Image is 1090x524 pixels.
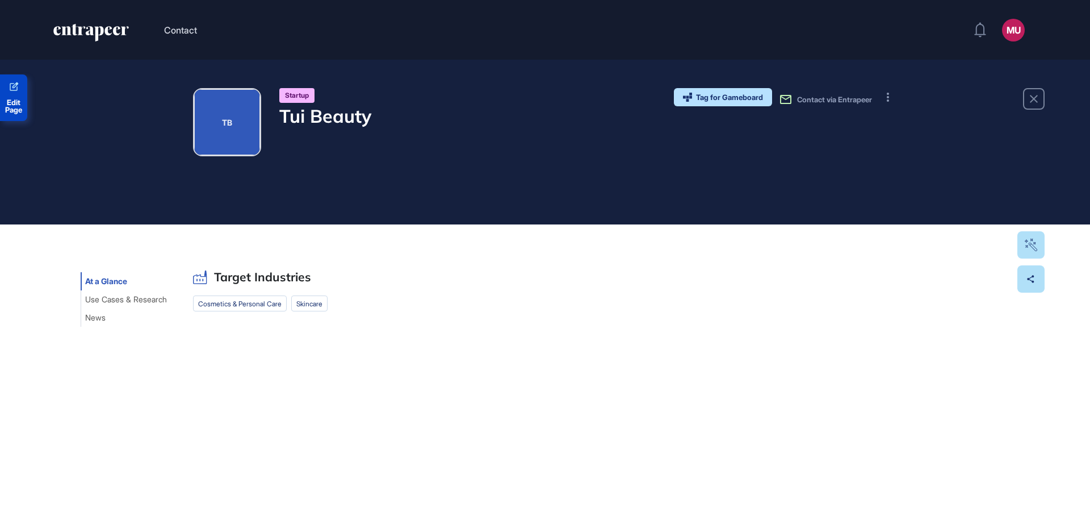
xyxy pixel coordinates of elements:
div: Startup [279,88,315,103]
span: At a Glance [85,277,127,286]
button: Contact via Entrapeer [779,93,872,106]
button: MU [1002,19,1025,41]
a: entrapeer-logo [52,24,130,45]
li: Cosmetics & Personal Care [193,296,287,311]
button: News [81,309,110,327]
button: Contact [164,23,197,38]
span: Use Cases & Research [85,295,167,304]
div: TB [222,117,232,128]
button: Use Cases & Research [81,290,171,309]
li: Skincare [291,296,328,311]
span: Contact via Entrapeer [797,95,872,104]
h2: Target Industries [214,270,311,284]
span: Tag for Gameboard [696,94,763,101]
span: News [85,313,106,322]
h4: Tui Beauty [279,105,371,127]
button: At a Glance [81,272,132,290]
